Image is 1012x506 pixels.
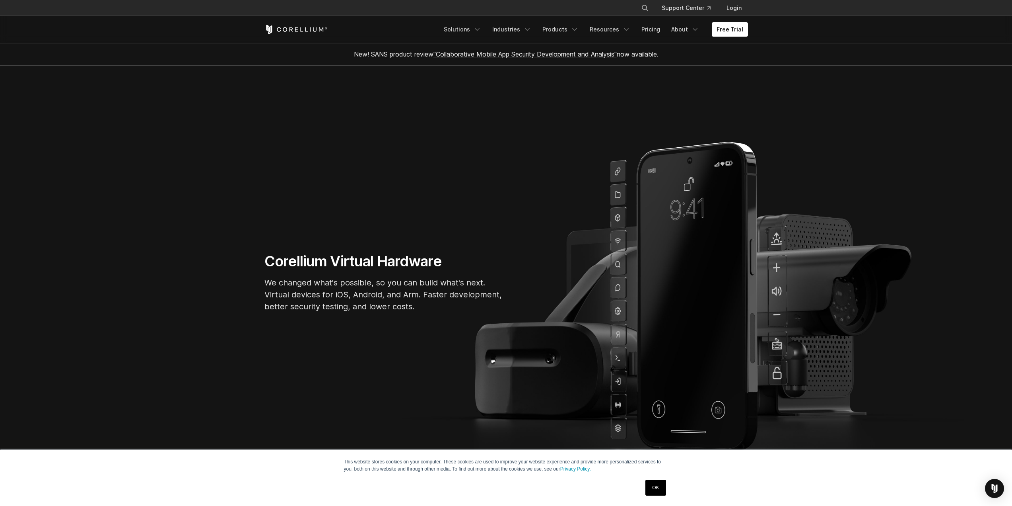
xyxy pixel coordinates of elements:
[637,22,665,37] a: Pricing
[264,277,503,313] p: We changed what's possible, so you can build what's next. Virtual devices for iOS, Android, and A...
[344,458,668,473] p: This website stores cookies on your computer. These cookies are used to improve your website expe...
[488,22,536,37] a: Industries
[638,1,652,15] button: Search
[666,22,704,37] a: About
[720,1,748,15] a: Login
[631,1,748,15] div: Navigation Menu
[354,50,658,58] span: New! SANS product review now available.
[712,22,748,37] a: Free Trial
[645,480,666,496] a: OK
[585,22,635,37] a: Resources
[560,466,591,472] a: Privacy Policy.
[433,50,617,58] a: "Collaborative Mobile App Security Development and Analysis"
[538,22,583,37] a: Products
[655,1,717,15] a: Support Center
[264,25,328,34] a: Corellium Home
[985,479,1004,498] div: Open Intercom Messenger
[264,252,503,270] h1: Corellium Virtual Hardware
[439,22,486,37] a: Solutions
[439,22,748,37] div: Navigation Menu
